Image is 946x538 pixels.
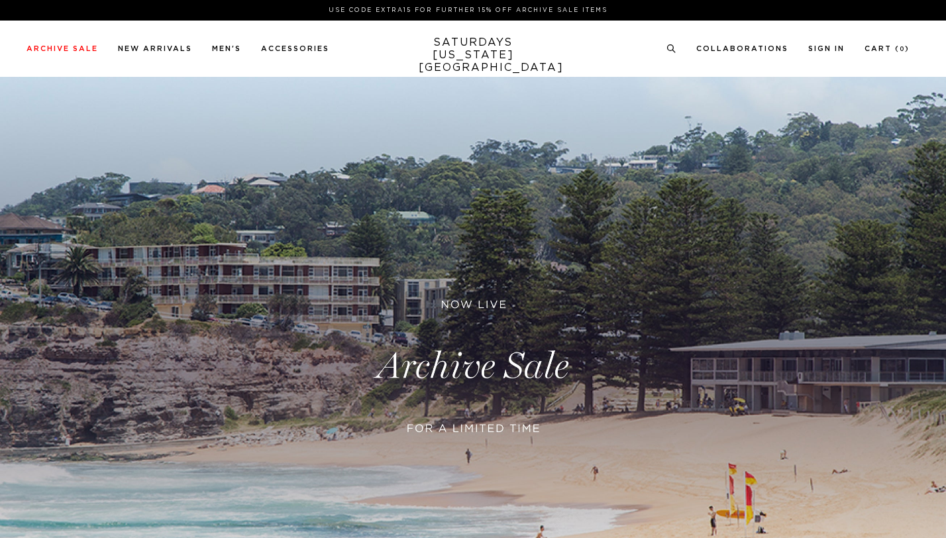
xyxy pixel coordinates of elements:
a: Collaborations [696,45,788,52]
a: Cart (0) [865,45,910,52]
a: New Arrivals [118,45,192,52]
a: Sign In [808,45,845,52]
small: 0 [900,46,905,52]
a: Archive Sale [26,45,98,52]
a: SATURDAYS[US_STATE][GEOGRAPHIC_DATA] [419,36,528,74]
a: Accessories [261,45,329,52]
p: Use Code EXTRA15 for Further 15% Off Archive Sale Items [32,5,904,15]
a: Men's [212,45,241,52]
